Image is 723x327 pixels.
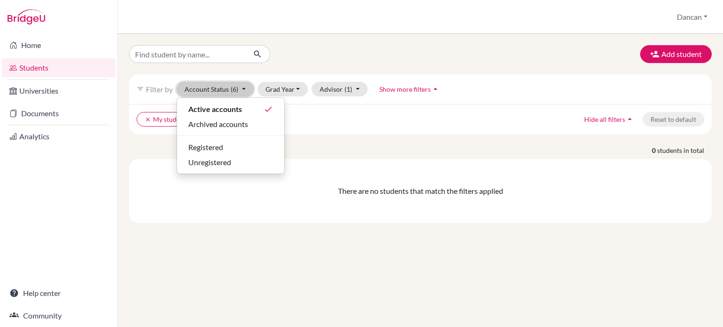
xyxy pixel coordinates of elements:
[264,104,273,114] i: done
[145,116,151,123] i: clear
[177,155,284,170] button: Unregistered
[177,140,284,155] button: Registered
[584,115,625,123] span: Hide all filters
[2,81,115,100] a: Universities
[2,104,115,123] a: Documents
[188,119,248,130] span: Archived accounts
[2,36,115,55] a: Home
[177,102,284,117] button: Active accountsdone
[657,145,712,155] span: students in total
[2,127,115,146] a: Analytics
[643,112,704,127] button: Reset to default
[431,84,440,94] i: arrow_drop_up
[231,85,238,93] span: (6)
[371,82,448,96] button: Show more filtersarrow_drop_up
[177,117,284,132] button: Archived accounts
[137,85,144,93] i: filter_list
[188,157,231,168] span: Unregistered
[625,114,635,124] i: arrow_drop_up
[188,104,242,115] span: Active accounts
[137,185,704,197] div: There are no students that match the filters applied
[345,85,352,93] span: (1)
[2,58,115,77] a: Students
[576,112,643,127] button: Hide all filtersarrow_drop_up
[652,145,657,155] strong: 0
[137,112,197,127] button: clearMy students
[257,82,308,96] button: Grad Year
[8,9,45,24] img: Bridge-U
[673,8,712,26] button: Dancan
[379,85,431,93] span: Show more filters
[312,82,368,96] button: Advisor(1)
[177,82,254,96] button: Account Status(6)
[177,97,285,174] div: Account Status(6)
[146,85,173,94] span: Filter by
[2,284,115,303] a: Help center
[188,142,223,153] span: Registered
[129,45,246,63] input: Find student by name...
[640,45,712,63] button: Add student
[2,306,115,325] a: Community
